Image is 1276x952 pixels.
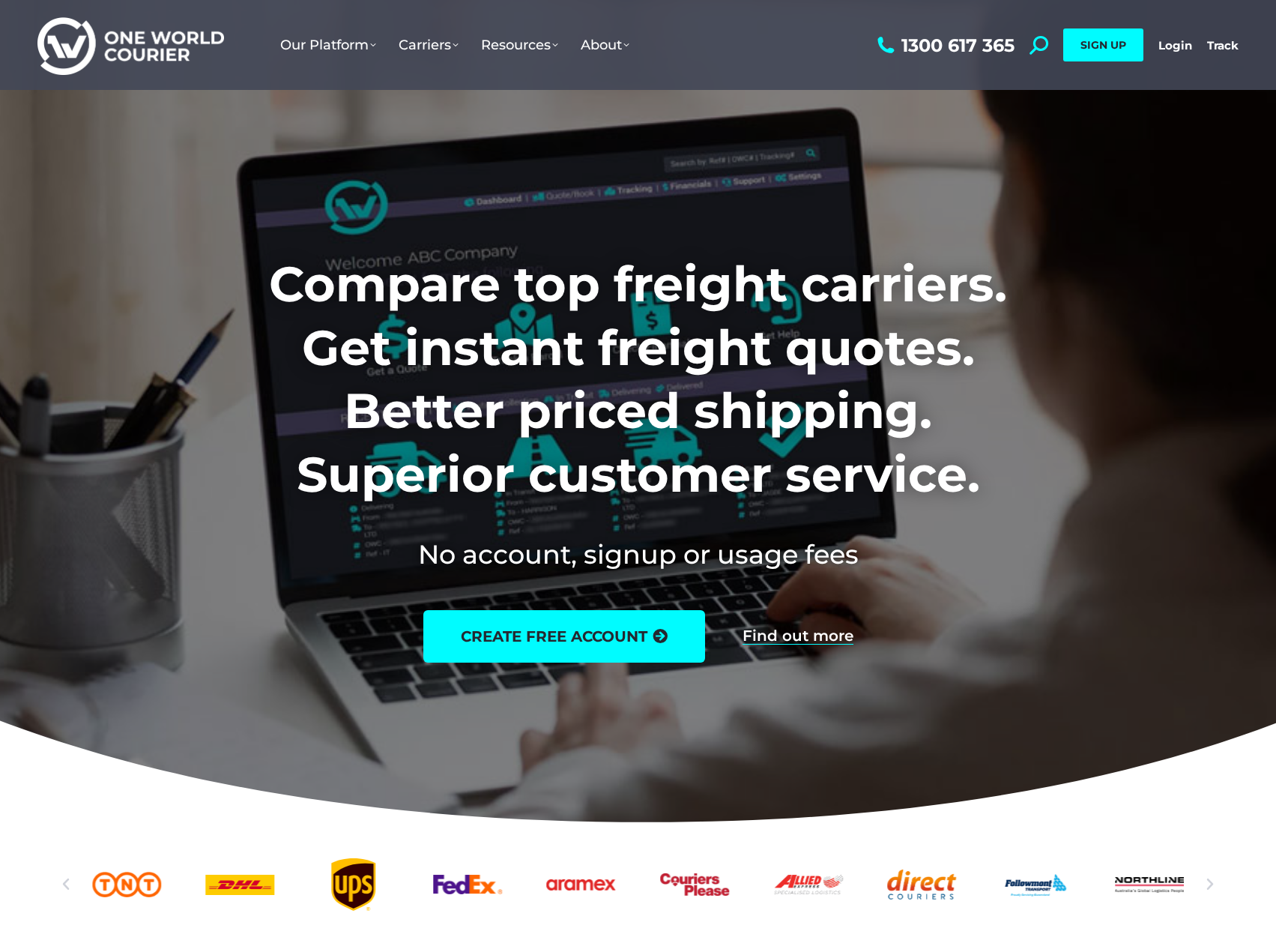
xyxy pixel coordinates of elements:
[547,858,616,911] div: 6 / 25
[660,858,729,911] div: 7 / 25
[1001,858,1070,911] a: Followmont transoirt web logo
[888,858,957,911] a: Direct Couriers logo
[470,22,569,68] a: Resources
[1207,38,1239,52] a: Track
[743,628,853,645] a: Find out more
[1115,858,1184,911] a: Northline logo
[387,22,470,68] a: Carriers
[569,22,641,68] a: About
[399,37,459,53] span: Carriers
[37,15,224,76] img: One World Courier
[547,858,616,911] a: Aramex_logo
[888,858,957,911] div: 9 / 25
[1063,28,1143,61] a: SIGN UP
[92,858,161,911] div: 2 / 25
[319,858,388,911] div: 4 / 25
[170,536,1106,573] h2: No account, signup or usage fees
[92,858,161,911] a: TNT logo Australian freight company
[774,858,843,911] div: 8 / 25
[433,858,502,911] div: 5 / 25
[206,858,275,911] a: DHl logo
[1158,38,1192,52] a: Login
[1001,858,1070,911] div: 10 / 25
[206,858,275,911] div: 3 / 25
[1115,858,1184,911] div: 11 / 25
[92,858,1184,911] div: Slides
[581,37,629,53] span: About
[481,37,558,53] span: Resources
[269,22,387,68] a: Our Platform
[280,37,376,53] span: Our Platform
[433,858,502,911] a: FedEx logo
[170,253,1106,506] h1: Compare top freight carriers. Get instant freight quotes. Better priced shipping. Superior custom...
[423,610,705,663] a: create free account
[1080,38,1126,52] span: SIGN UP
[319,858,388,911] a: UPS logo
[774,858,843,911] a: Allied Express logo
[874,36,1015,55] a: 1300 617 365
[660,858,729,911] a: Couriers Please logo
